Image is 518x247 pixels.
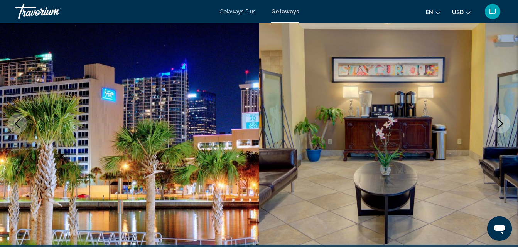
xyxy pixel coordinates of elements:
button: Change language [426,7,440,18]
button: Next image [491,114,510,133]
a: Getaways [271,8,299,15]
span: en [426,9,433,15]
a: Travorium [15,4,212,19]
button: User Menu [483,3,503,20]
button: Change currency [452,7,471,18]
button: Previous image [8,114,27,133]
a: Getaways Plus [219,8,256,15]
span: LJ [489,8,496,15]
span: USD [452,9,464,15]
iframe: Button to launch messaging window [487,216,512,241]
